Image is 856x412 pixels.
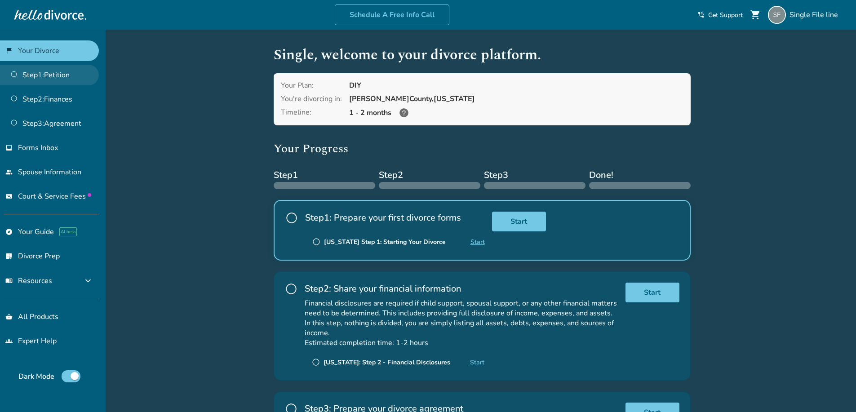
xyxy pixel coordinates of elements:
span: Step 3 [484,168,585,182]
div: [US_STATE]: Step 2 - Financial Disclosures [324,358,450,367]
a: Schedule A Free Info Call [335,4,449,25]
span: Resources [5,276,52,286]
span: flag_2 [5,47,13,54]
a: Start [625,283,679,302]
h2: Share your financial information [305,283,618,295]
p: Financial disclosures are required if child support, spousal support, or any other financial matt... [305,298,618,318]
span: Court & Service Fees [18,191,91,201]
p: In this step, nothing is divided, you are simply listing all assets, debts, expenses, and sources... [305,318,618,338]
span: inbox [5,144,13,151]
strong: Step 2 : [305,283,331,295]
span: people [5,168,13,176]
a: Start [470,358,484,367]
h2: Prepare your first divorce forms [305,212,485,224]
span: radio_button_unchecked [285,283,297,295]
span: radio_button_unchecked [285,212,298,224]
a: Start [492,212,546,231]
h2: Your Progress [274,140,691,158]
span: Dark Mode [18,372,54,381]
p: Estimated completion time: 1-2 hours [305,338,618,348]
div: 1 - 2 months [349,107,683,118]
span: radio_button_unchecked [312,358,320,366]
div: You're divorcing in: [281,94,342,104]
span: list_alt_check [5,253,13,260]
div: Your Plan: [281,80,342,90]
span: menu_book [5,277,13,284]
span: groups [5,337,13,345]
span: AI beta [59,227,77,236]
strong: Step 1 : [305,212,332,224]
a: phone_in_talkGet Support [697,11,743,19]
span: Done! [589,168,691,182]
img: singlefileline@hellodivorce.com [768,6,786,24]
span: explore [5,228,13,235]
span: Step 1 [274,168,375,182]
iframe: Chat Widget [811,369,856,412]
span: Single File line [789,10,842,20]
span: radio_button_unchecked [312,238,320,246]
div: [US_STATE] Step 1: Starting Your Divorce [324,238,446,246]
span: Forms Inbox [18,143,58,153]
span: Step 2 [379,168,480,182]
div: [PERSON_NAME] County, [US_STATE] [349,94,683,104]
span: expand_more [83,275,93,286]
span: universal_currency_alt [5,193,13,200]
span: Get Support [708,11,743,19]
div: DIY [349,80,683,90]
a: Start [470,238,485,246]
span: phone_in_talk [697,11,705,18]
span: shopping_basket [5,313,13,320]
h1: Single , welcome to your divorce platform. [274,44,691,66]
span: shopping_cart [750,9,761,20]
div: Timeline: [281,107,342,118]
